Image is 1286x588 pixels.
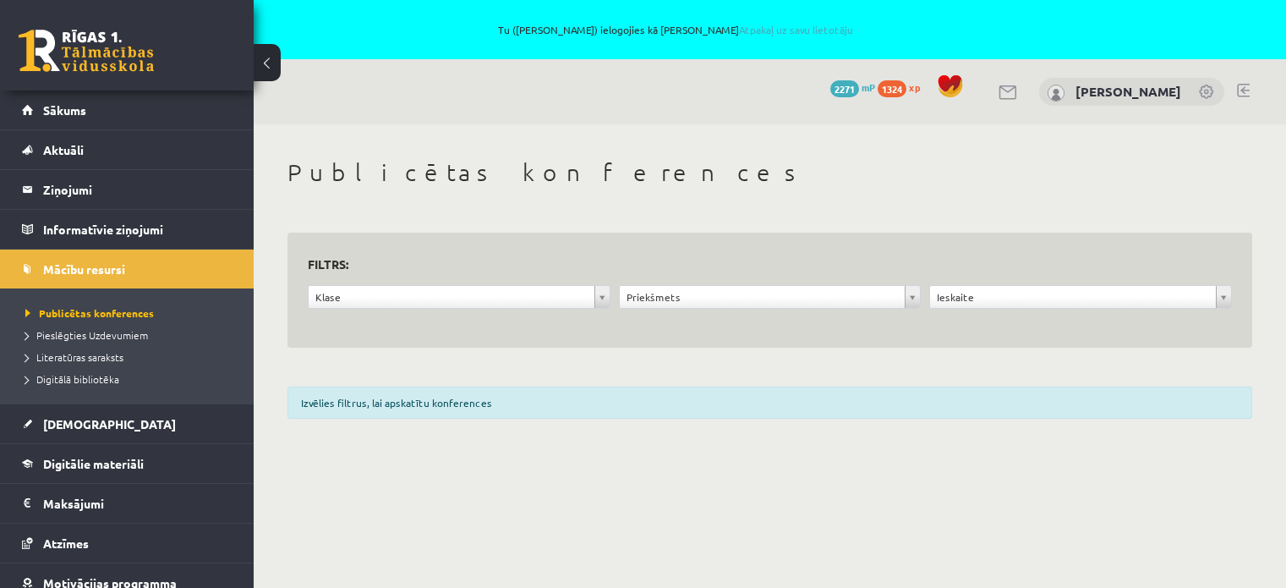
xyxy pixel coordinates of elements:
[308,253,1212,276] h3: Filtrs:
[194,25,1157,35] span: Tu ([PERSON_NAME]) ielogojies kā [PERSON_NAME]
[22,524,233,563] a: Atzīmes
[43,456,144,471] span: Digitālie materiāli
[830,80,859,97] span: 2271
[25,372,119,386] span: Digitālā bibliotēka
[22,130,233,169] a: Aktuāli
[43,484,233,523] legend: Maksājumi
[25,306,154,320] span: Publicētas konferences
[43,536,89,551] span: Atzīmes
[909,80,920,94] span: xp
[25,328,148,342] span: Pieslēgties Uzdevumiem
[22,210,233,249] a: Informatīvie ziņojumi
[43,102,86,118] span: Sākums
[830,80,875,94] a: 2271 mP
[25,305,237,321] a: Publicētas konferences
[43,170,233,209] legend: Ziņojumi
[22,444,233,483] a: Digitālie materiāli
[1075,83,1181,100] a: [PERSON_NAME]
[287,158,1252,187] h1: Publicētas konferences
[620,286,921,308] a: Priekšmets
[930,286,1231,308] a: Ieskaite
[19,30,154,72] a: Rīgas 1. Tālmācības vidusskola
[739,23,853,36] a: Atpakaļ uz savu lietotāju
[878,80,906,97] span: 1324
[43,416,176,431] span: [DEMOGRAPHIC_DATA]
[43,261,125,277] span: Mācību resursi
[25,371,237,387] a: Digitālā bibliotēka
[22,404,233,443] a: [DEMOGRAPHIC_DATA]
[22,250,233,289] a: Mācību resursi
[627,286,899,308] span: Priekšmets
[43,142,84,157] span: Aktuāli
[862,80,875,94] span: mP
[287,387,1252,419] div: Izvēlies filtrus, lai apskatītu konferences
[937,286,1209,308] span: Ieskaite
[878,80,928,94] a: 1324 xp
[25,349,237,365] a: Literatūras saraksts
[315,286,588,308] span: Klase
[25,327,237,343] a: Pieslēgties Uzdevumiem
[22,170,233,209] a: Ziņojumi
[22,484,233,523] a: Maksājumi
[1048,85,1064,102] img: Jānis Tāre
[309,286,610,308] a: Klase
[43,210,233,249] legend: Informatīvie ziņojumi
[25,350,123,364] span: Literatūras saraksts
[22,91,233,129] a: Sākums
